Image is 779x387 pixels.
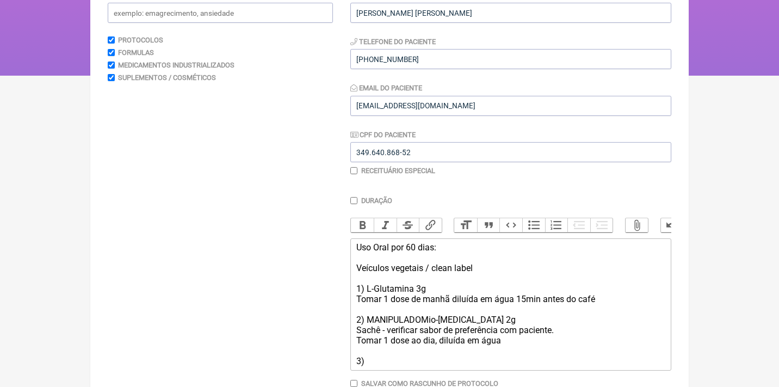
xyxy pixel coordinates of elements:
[545,218,568,232] button: Numbers
[356,242,665,366] div: Uso Oral por 60 dias: Veículos vegetais / clean label 1) L-Glutamina 3g Tomar 1 dose de manhã dil...
[477,218,500,232] button: Quote
[108,3,333,23] input: exemplo: emagrecimento, ansiedade
[499,218,522,232] button: Code
[118,73,216,82] label: Suplementos / Cosméticos
[661,218,684,232] button: Undo
[118,61,234,69] label: Medicamentos Industrializados
[361,196,392,205] label: Duração
[374,218,397,232] button: Italic
[351,218,374,232] button: Bold
[350,131,416,139] label: CPF do Paciente
[350,38,436,46] label: Telefone do Paciente
[626,218,648,232] button: Attach Files
[118,36,163,44] label: Protocolos
[567,218,590,232] button: Decrease Level
[118,48,154,57] label: Formulas
[454,218,477,232] button: Heading
[361,167,435,175] label: Receituário Especial
[419,218,442,232] button: Link
[350,84,422,92] label: Email do Paciente
[590,218,613,232] button: Increase Level
[522,218,545,232] button: Bullets
[397,218,419,232] button: Strikethrough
